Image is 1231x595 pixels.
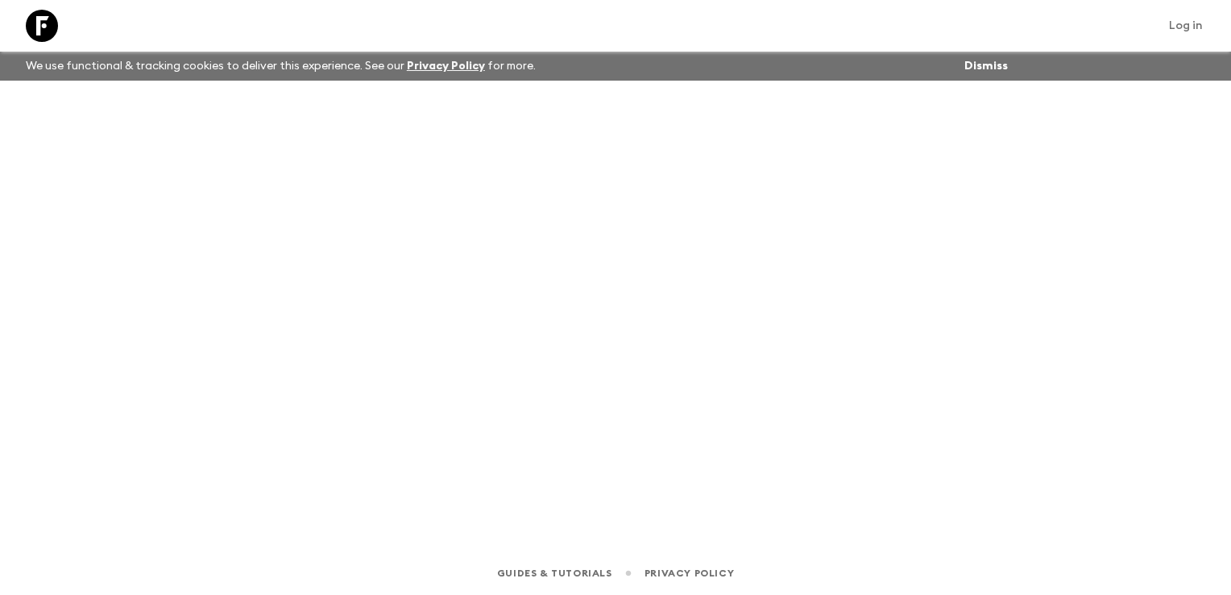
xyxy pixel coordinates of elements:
[1160,15,1212,37] a: Log in
[407,60,485,72] a: Privacy Policy
[960,55,1012,77] button: Dismiss
[645,564,734,582] a: Privacy Policy
[19,52,542,81] p: We use functional & tracking cookies to deliver this experience. See our for more.
[497,564,612,582] a: Guides & Tutorials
